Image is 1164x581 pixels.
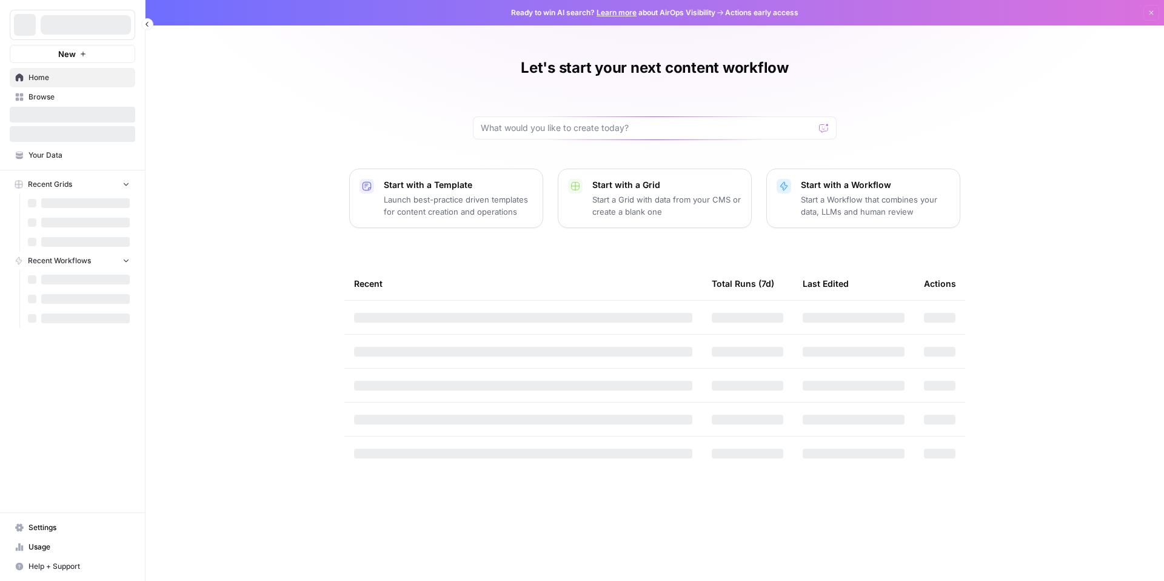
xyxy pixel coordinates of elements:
a: Your Data [10,146,135,165]
a: Settings [10,518,135,537]
p: Start with a Template [384,179,533,191]
span: Your Data [28,150,130,161]
span: New [58,48,76,60]
span: Settings [28,522,130,533]
span: Home [28,72,130,83]
p: Start a Grid with data from your CMS or create a blank one [592,193,741,218]
button: Recent Grids [10,175,135,193]
div: Actions [924,267,956,300]
div: Recent [354,267,692,300]
div: Last Edited [803,267,849,300]
button: Start with a GridStart a Grid with data from your CMS or create a blank one [558,169,752,228]
p: Start with a Grid [592,179,741,191]
button: Start with a WorkflowStart a Workflow that combines your data, LLMs and human review [766,169,960,228]
input: What would you like to create today? [481,122,814,134]
h1: Let's start your next content workflow [521,58,789,78]
span: Browse [28,92,130,102]
a: Home [10,68,135,87]
span: Recent Grids [28,179,72,190]
p: Start a Workflow that combines your data, LLMs and human review [801,193,950,218]
p: Launch best-practice driven templates for content creation and operations [384,193,533,218]
button: New [10,45,135,63]
span: Recent Workflows [28,255,91,266]
button: Help + Support [10,557,135,576]
a: Learn more [597,8,637,17]
a: Usage [10,537,135,557]
a: Browse [10,87,135,107]
span: Help + Support [28,561,130,572]
button: Recent Workflows [10,252,135,270]
span: Ready to win AI search? about AirOps Visibility [511,7,715,18]
span: Actions early access [725,7,798,18]
div: Total Runs (7d) [712,267,774,300]
p: Start with a Workflow [801,179,950,191]
span: Usage [28,542,130,552]
button: Start with a TemplateLaunch best-practice driven templates for content creation and operations [349,169,543,228]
